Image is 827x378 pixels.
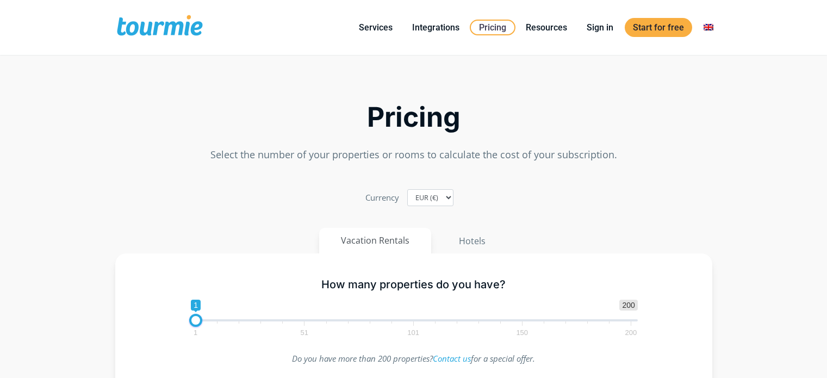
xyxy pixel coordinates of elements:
a: Switch to [695,21,722,34]
span: 200 [624,330,639,335]
span: 150 [514,330,530,335]
span: 200 [619,300,637,311]
a: Sign in [579,21,621,34]
span: 1 [192,330,199,335]
label: Currency [365,190,399,205]
h2: Pricing [115,104,712,130]
p: Do you have more than 200 properties? for a special offer. [189,351,638,366]
a: Services [351,21,401,34]
a: Resources [518,21,575,34]
h5: How many properties do you have? [189,278,638,292]
a: Start for free [625,18,692,37]
p: Select the number of your properties or rooms to calculate the cost of your subscription. [115,147,712,162]
span: 101 [406,330,421,335]
span: 51 [299,330,310,335]
button: Vacation Rentals [319,228,431,253]
a: Contact us [433,353,471,364]
a: Pricing [470,20,515,35]
a: Integrations [404,21,468,34]
button: Hotels [437,228,508,254]
span: 1 [191,300,201,311]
